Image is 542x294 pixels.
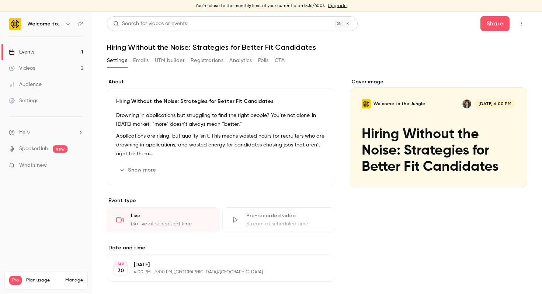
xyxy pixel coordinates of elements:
[133,55,149,66] button: Emails
[9,81,42,88] div: Audience
[107,207,219,232] div: LiveGo live at scheduled time
[113,20,187,28] div: Search for videos or events
[107,43,527,52] h1: Hiring Without the Noise: Strategies for Better Fit Candidates
[107,197,335,204] p: Event type
[116,164,160,176] button: Show more
[9,97,38,104] div: Settings
[9,48,34,56] div: Events
[131,212,210,219] div: Live
[116,132,326,158] p: Applications are rising, but quality isn’t. This means wasted hours for recruiters who are drowni...
[9,128,83,136] li: help-dropdown-opener
[246,220,326,228] div: Stream at scheduled time
[116,98,326,105] p: Hiring Without the Noise: Strategies for Better Fit Candidates
[9,65,35,72] div: Videos
[118,267,124,274] p: 30
[275,55,285,66] button: CTA
[107,78,335,86] label: About
[19,145,48,153] a: SpeakerHub
[107,55,127,66] button: Settings
[27,20,62,28] h6: Welcome to the Jungle
[229,55,252,66] button: Analytics
[134,269,296,275] p: 4:00 PM - 5:00 PM, [GEOGRAPHIC_DATA]/[GEOGRAPHIC_DATA]
[131,220,210,228] div: Go live at scheduled time
[65,277,83,283] a: Manage
[19,128,30,136] span: Help
[191,55,223,66] button: Registrations
[107,244,335,252] label: Date and time
[114,262,127,267] div: SEP
[53,145,67,153] span: new
[9,18,21,30] img: Welcome to the Jungle
[350,78,527,86] label: Cover image
[9,276,22,285] span: Pro
[350,78,527,187] section: Cover image
[155,55,185,66] button: UTM builder
[116,111,326,129] p: Drowning in applications but struggling to find the right people? You’re not alone. In [DATE] mar...
[246,212,326,219] div: Pre-recorded video
[480,16,510,31] button: Share
[26,277,61,283] span: Plan usage
[258,55,269,66] button: Polls
[134,261,296,269] p: [DATE]
[19,162,47,169] span: What's new
[222,207,335,232] div: Pre-recorded videoStream at scheduled time
[328,3,347,9] a: Upgrade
